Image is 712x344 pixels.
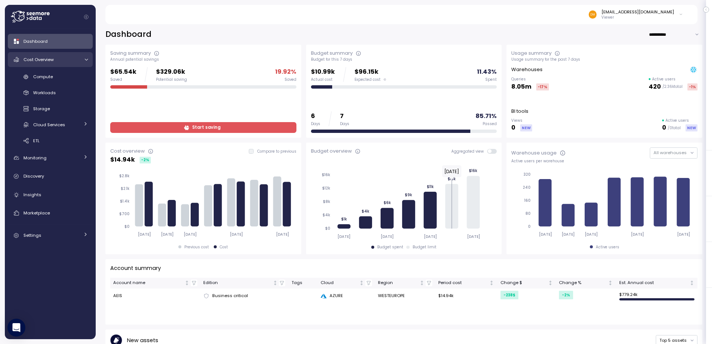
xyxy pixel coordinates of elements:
tspan: $2.1k [121,186,130,191]
div: [EMAIL_ADDRESS][DOMAIN_NAME] [601,9,674,15]
a: Discovery [8,169,93,184]
span: Monitoring [23,155,47,161]
td: $ 779.24k [616,289,697,303]
tspan: $0 [124,224,130,229]
tspan: [DATE] [138,232,151,237]
tspan: [DATE] [161,232,174,237]
h2: Dashboard [105,29,152,40]
div: AZURE [321,293,372,299]
p: 7 [340,111,349,121]
p: Viewer [601,15,674,20]
tspan: [DATE] [631,232,644,237]
tspan: [DATE] [230,232,243,237]
tspan: $16k [322,172,330,177]
div: Not sorted [489,280,494,286]
span: Marketplace [23,210,50,216]
div: Annual potential savings [110,57,296,62]
div: Cost overview [110,147,145,155]
p: 6 [311,111,320,121]
div: Usage summary [511,50,552,57]
span: Expected cost [355,77,381,82]
div: Previous cost [184,245,209,250]
div: NEW [520,124,532,131]
span: Discovery [23,173,44,179]
div: Not sorted [273,280,278,286]
p: 420 [649,82,661,92]
span: Dashboard [23,38,48,44]
text: [DATE] [444,168,459,175]
div: Warehouse usage [511,149,557,157]
p: $96.15k [355,67,386,77]
a: Workloads [8,87,93,99]
tspan: $13k [448,176,456,181]
tspan: $8k [323,199,330,204]
tspan: [DATE] [381,234,394,239]
tspan: $6k [383,200,391,205]
span: Storage [33,106,50,112]
div: Open Intercom Messenger [7,319,25,337]
th: CloudNot sorted [318,278,375,289]
a: Compute [8,71,93,83]
p: Queries [511,77,549,82]
span: Insights [23,192,41,198]
tspan: [DATE] [423,234,436,239]
div: Budget for this 7 days [311,57,497,62]
div: Edition [203,280,271,286]
th: Period costNot sorted [435,278,497,289]
div: Not sorted [359,280,364,286]
div: Actual cost [311,77,335,82]
div: Account name [113,280,183,286]
tspan: $9k [405,192,412,197]
div: Not sorted [689,280,694,286]
p: $10.99k [311,67,335,77]
div: -1 % [687,83,697,90]
tspan: 160 [524,198,531,203]
a: Dashboard [8,34,93,49]
div: -2 % [140,157,151,163]
th: Change $Not sorted [498,278,556,289]
div: Budget spent [377,245,403,250]
p: BI tools [511,108,528,115]
span: ETL [33,138,39,144]
div: Usage summary for the past 7 days [511,57,697,62]
td: WESTEUROPE [375,289,435,303]
tspan: $4k [362,209,369,214]
tspan: $700 [119,211,130,216]
button: All warehouses [650,147,697,158]
div: Not sorted [608,280,613,286]
p: Compare to previous [257,149,296,154]
tspan: $11k [426,184,433,189]
tspan: $2.8k [119,173,130,178]
span: Business critical [212,293,248,299]
div: Days [311,121,320,127]
a: ETL [8,134,93,147]
p: Views [511,118,532,123]
div: -17 % [536,83,549,90]
p: Account summary [110,264,161,273]
div: -2 % [559,291,573,299]
p: 85.71 % [476,111,497,121]
a: Storage [8,103,93,115]
p: $ 14.94k [110,155,135,165]
span: Settings [23,232,41,238]
a: Marketplace [8,206,93,220]
tspan: 320 [524,172,531,177]
p: 0 [662,123,666,133]
div: Budget summary [311,50,353,57]
th: Est. Annual costNot sorted [616,278,697,289]
th: Account nameNot sorted [110,278,200,289]
div: Change % [559,280,607,286]
div: Days [340,121,349,127]
div: Saving summary [110,50,151,57]
tspan: $4k [322,213,330,217]
th: RegionNot sorted [375,278,435,289]
div: Cost [220,245,228,250]
tspan: [DATE] [562,232,575,237]
td: AEIS [110,289,200,303]
a: Cost Overview [8,52,93,67]
span: Cost Overview [23,57,54,63]
p: 8.05m [511,82,531,92]
p: / 2.36k total [662,84,683,89]
p: $329.06k [156,67,187,77]
p: Active users [652,77,676,82]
